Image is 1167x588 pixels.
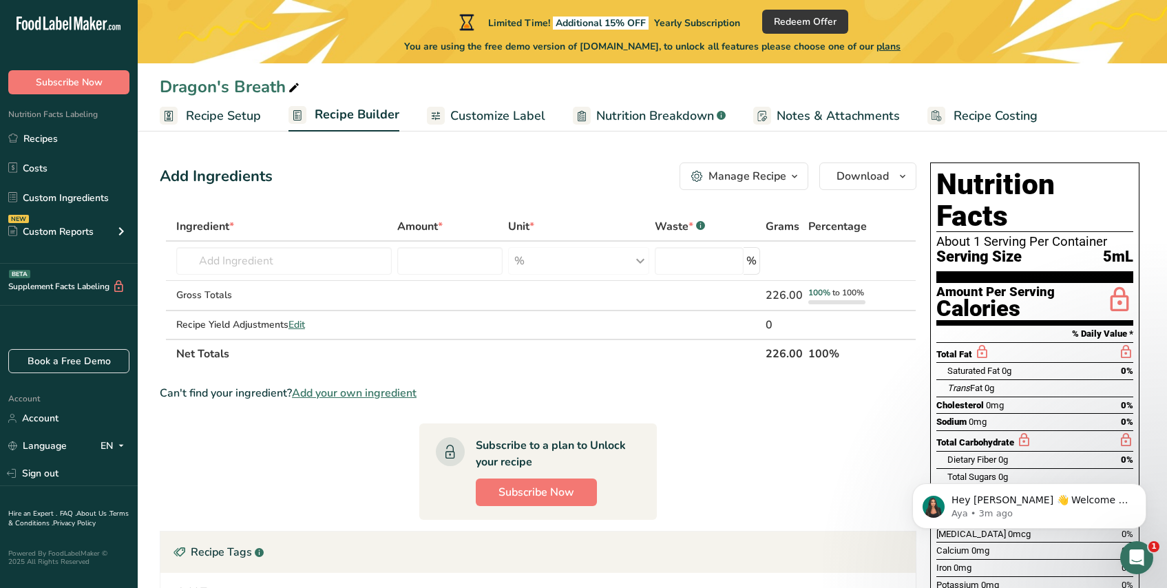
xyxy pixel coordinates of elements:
[498,484,574,501] span: Subscribe Now
[947,383,982,393] span: Fat
[766,287,803,304] div: 226.00
[476,479,597,506] button: Subscribe Now
[160,74,302,99] div: Dragon's Breath
[819,162,916,190] button: Download
[947,366,1000,376] span: Saturated Fat
[708,168,786,185] div: Manage Recipe
[397,218,443,235] span: Amount
[53,518,96,528] a: Privacy Policy
[288,318,305,331] span: Edit
[101,438,129,454] div: EN
[936,400,984,410] span: Cholesterol
[680,162,808,190] button: Manage Recipe
[1002,366,1011,376] span: 0g
[176,247,392,275] input: Add Ingredient
[753,101,900,132] a: Notes & Attachments
[60,509,76,518] a: FAQ .
[596,107,714,125] span: Nutrition Breakdown
[1121,366,1133,376] span: 0%
[927,101,1038,132] a: Recipe Costing
[808,218,867,235] span: Percentage
[969,417,987,427] span: 0mg
[1148,541,1159,552] span: 1
[936,437,1014,448] span: Total Carbohydrate
[936,235,1133,249] div: About 1 Serving Per Container
[9,270,30,278] div: BETA
[766,317,803,333] div: 0
[186,107,261,125] span: Recipe Setup
[288,99,399,132] a: Recipe Builder
[774,14,837,29] span: Redeem Offer
[427,101,545,132] a: Customize Label
[1121,417,1133,427] span: 0%
[808,287,830,298] span: 100%
[176,317,392,332] div: Recipe Yield Adjustments
[837,168,889,185] span: Download
[292,385,417,401] span: Add your own ingredient
[1121,400,1133,410] span: 0%
[160,532,916,573] div: Recipe Tags
[8,215,29,223] div: NEW
[508,218,534,235] span: Unit
[450,107,545,125] span: Customize Label
[8,224,94,239] div: Custom Reports
[936,417,967,427] span: Sodium
[954,107,1038,125] span: Recipe Costing
[763,339,806,368] th: 226.00
[1103,249,1133,266] span: 5mL
[456,14,740,30] div: Limited Time!
[176,288,392,302] div: Gross Totals
[8,434,67,458] a: Language
[777,107,900,125] span: Notes & Attachments
[832,287,864,298] span: to 100%
[762,10,848,34] button: Redeem Offer
[8,509,57,518] a: Hire an Expert .
[174,339,764,368] th: Net Totals
[654,17,740,30] span: Yearly Subscription
[766,218,799,235] span: Grams
[8,549,129,566] div: Powered By FoodLabelMaker © 2025 All Rights Reserved
[176,218,234,235] span: Ingredient
[936,299,1055,319] div: Calories
[936,286,1055,299] div: Amount Per Serving
[315,105,399,124] span: Recipe Builder
[985,383,994,393] span: 0g
[936,326,1133,342] section: % Daily Value *
[655,218,705,235] div: Waste
[936,349,972,359] span: Total Fat
[876,40,901,53] span: plans
[8,509,129,528] a: Terms & Conditions .
[954,563,971,573] span: 0mg
[1120,541,1153,574] iframe: Intercom live chat
[8,70,129,94] button: Subscribe Now
[404,39,901,54] span: You are using the free demo version of [DOMAIN_NAME], to unlock all features please choose one of...
[892,454,1167,551] iframe: Intercom notifications message
[8,349,129,373] a: Book a Free Demo
[936,169,1133,232] h1: Nutrition Facts
[160,165,273,188] div: Add Ingredients
[476,437,629,470] div: Subscribe to a plan to Unlock your recipe
[36,75,103,90] span: Subscribe Now
[553,17,649,30] span: Additional 15% OFF
[160,101,261,132] a: Recipe Setup
[936,249,1022,266] span: Serving Size
[76,509,109,518] a: About Us .
[947,383,970,393] i: Trans
[573,101,726,132] a: Nutrition Breakdown
[806,339,881,368] th: 100%
[160,385,916,401] div: Can't find your ingredient?
[936,563,952,573] span: Iron
[986,400,1004,410] span: 0mg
